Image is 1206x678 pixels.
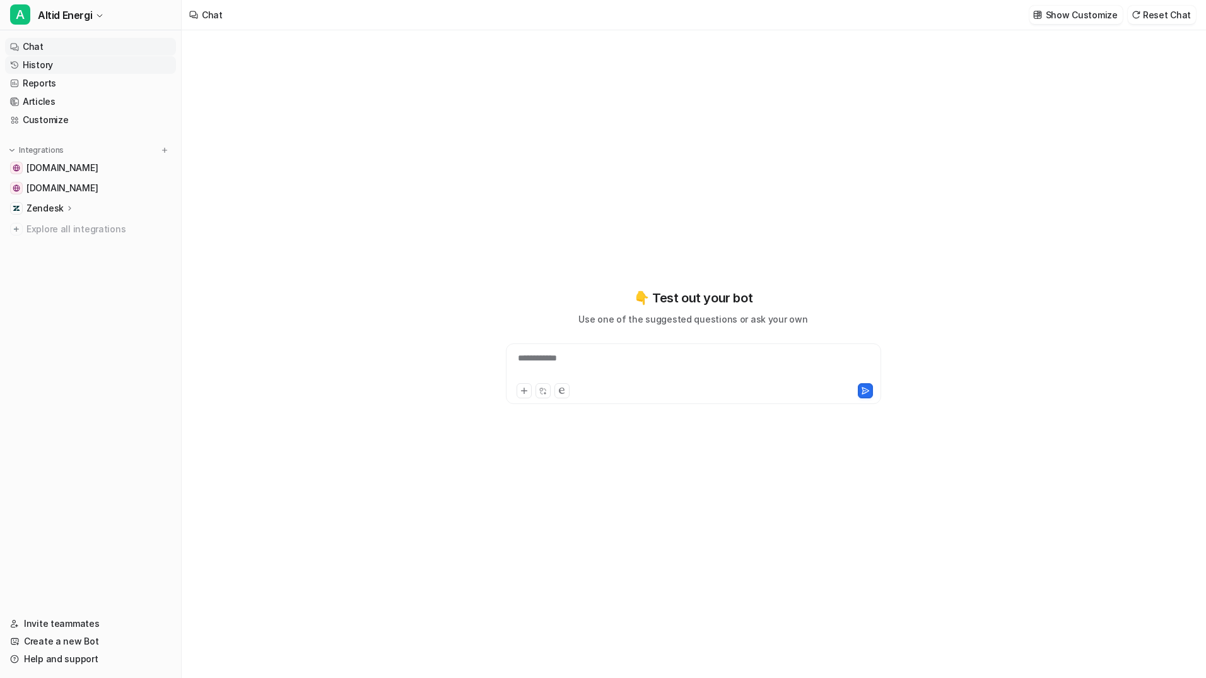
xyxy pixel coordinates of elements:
a: Chat [5,38,176,56]
a: Help and support [5,650,176,668]
p: Show Customize [1046,8,1118,21]
a: Create a new Bot [5,633,176,650]
a: Articles [5,93,176,110]
button: Integrations [5,144,67,157]
img: explore all integrations [10,223,23,235]
a: Invite teammates [5,615,176,633]
a: Explore all integrations [5,220,176,238]
span: Altid Energi [38,6,92,24]
img: greenpowerdenmark.dk [13,164,20,172]
button: Reset Chat [1128,6,1196,24]
div: Chat [202,8,223,21]
p: 👇 Test out your bot [634,288,752,307]
img: menu_add.svg [160,146,169,155]
a: altidenergi.dk[DOMAIN_NAME] [5,179,176,197]
p: Integrations [19,145,64,155]
span: Explore all integrations [26,219,171,239]
button: Show Customize [1029,6,1123,24]
span: A [10,4,30,25]
span: [DOMAIN_NAME] [26,162,98,174]
a: Customize [5,111,176,129]
img: reset [1132,10,1140,20]
a: greenpowerdenmark.dk[DOMAIN_NAME] [5,159,176,177]
a: History [5,56,176,74]
img: customize [1033,10,1042,20]
span: [DOMAIN_NAME] [26,182,98,194]
img: Zendesk [13,205,20,212]
p: Use one of the suggested questions or ask your own [578,312,807,326]
a: Reports [5,74,176,92]
img: expand menu [8,146,16,155]
p: Zendesk [26,202,64,215]
img: altidenergi.dk [13,184,20,192]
